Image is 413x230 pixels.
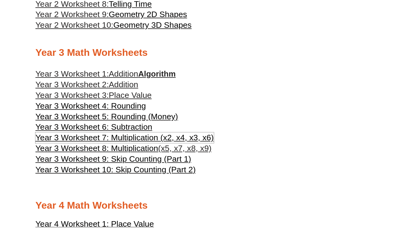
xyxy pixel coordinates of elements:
span: Geometry 2D Shapes [109,10,187,19]
a: Year 3 Worksheet 6: Subtraction [35,122,152,132]
span: (x5, x7, x8, x9) [158,144,212,153]
a: Year 3 Worksheet 1:AdditionAlgorithm [35,69,176,78]
a: Year 3 Worksheet 9: Skip Counting (Part 1) [35,154,191,164]
span: Year 2 Worksheet 10: [35,20,113,30]
a: Year 2 Worksheet 9:Geometry 2D Shapes [35,10,187,19]
a: Year 3 Worksheet 8: Multiplication(x5, x7, x8, x9) [35,143,211,154]
iframe: Chat Widget [308,161,413,230]
a: Year 3 Worksheet 5: Rounding (Money) [35,111,178,122]
span: Year 3 Worksheet 9: Skip Counting (Part 1) [35,154,191,164]
span: Year 2 Worksheet 9: [35,10,109,19]
a: Year 2 Worksheet 10:Geometry 3D Shapes [35,20,192,30]
a: Year 3 Worksheet 3:Place Value [35,90,152,101]
span: Addition [109,80,138,89]
span: Geometry 3D Shapes [113,20,192,30]
span: Year 3 Worksheet 10: Skip Counting (Part 2) [35,165,196,174]
span: Year 3 Worksheet 7: Multiplication (x2, x4, x3, x6) [35,133,214,142]
a: Year 3 Worksheet 2:Addition [35,79,138,90]
a: Year 3 Worksheet 10: Skip Counting (Part 2) [35,164,196,175]
h2: Year 4 Math Worksheets [35,199,378,212]
h2: Year 3 Math Worksheets [35,46,378,59]
span: Year 3 Worksheet 2: [35,80,109,89]
span: Year 3 Worksheet 1: [35,69,109,78]
span: Year 3 Worksheet 3: [35,91,109,100]
span: Addition [109,69,138,78]
a: Year 3 Worksheet 7: Multiplication (x2, x4, x3, x6) [35,132,214,143]
a: Year 4 Worksheet 1: Place Value [35,222,154,228]
span: Year 3 Worksheet 8: Multiplication [35,144,158,153]
a: Year 3 Worksheet 4: Rounding [35,101,146,111]
span: Year 4 Worksheet 1: Place Value [35,219,154,228]
span: Place Value [109,91,152,100]
span: Year 3 Worksheet 5: Rounding (Money) [35,112,178,121]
